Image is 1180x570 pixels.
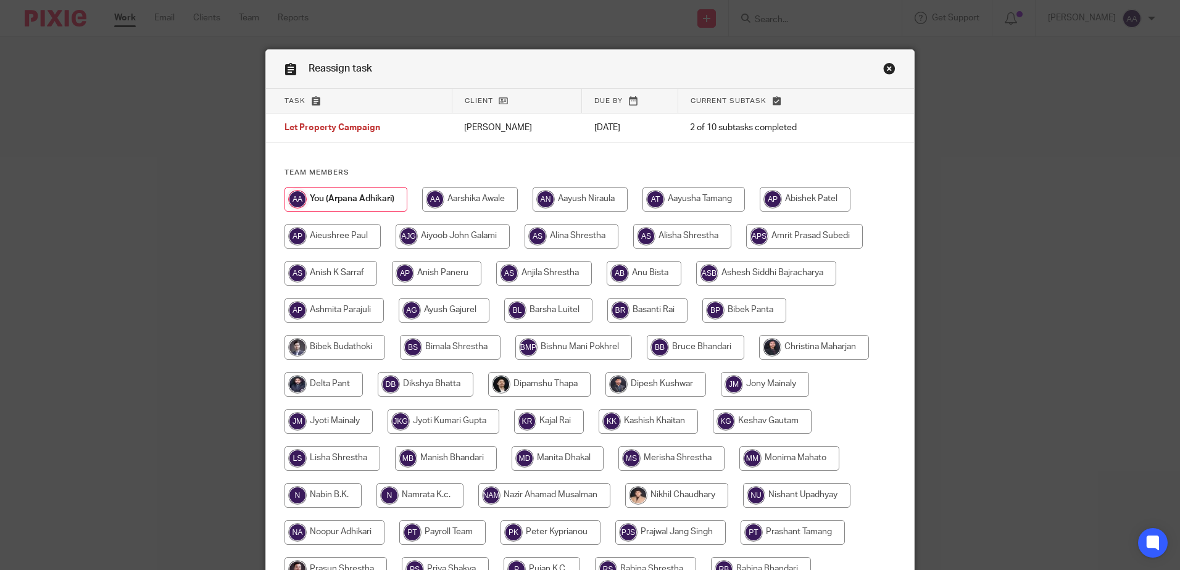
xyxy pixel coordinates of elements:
[309,64,372,73] span: Reassign task
[883,62,895,79] a: Close this dialog window
[594,97,623,104] span: Due by
[285,168,895,178] h4: Team members
[691,97,767,104] span: Current subtask
[594,122,666,134] p: [DATE]
[285,124,380,133] span: Let Property Campaign
[465,97,493,104] span: Client
[678,114,862,143] td: 2 of 10 subtasks completed
[285,97,305,104] span: Task
[464,122,569,134] p: [PERSON_NAME]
